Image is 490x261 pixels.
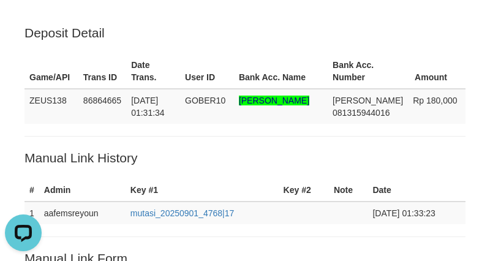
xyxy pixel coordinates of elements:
a: mutasi_20250901_4768|17 [130,208,234,218]
span: Rp 180,000 [413,96,457,105]
th: User ID [180,54,234,89]
span: [PERSON_NAME] [333,96,403,105]
td: aafemsreyoun [39,202,126,224]
th: Bank Acc. Number [328,54,408,89]
th: Bank Acc. Name [234,54,328,89]
p: Manual Link History [24,149,466,167]
th: Note [329,179,367,202]
span: [DATE] 01:31:34 [131,96,165,118]
p: Deposit Detail [24,24,466,42]
th: Date [367,179,466,202]
th: Game/API [24,54,78,89]
th: Amount [408,54,466,89]
th: # [24,179,39,202]
th: Key #1 [126,179,279,202]
td: ZEUS138 [24,89,78,124]
th: Date Trans. [126,54,180,89]
th: Admin [39,179,126,202]
span: Copy 081315944016 to clipboard [333,108,390,118]
span: Nama rekening >18 huruf, harap diedit [239,96,309,105]
button: Open LiveChat chat widget [5,5,42,42]
th: Trans ID [78,54,126,89]
span: GOBER10 [185,96,225,105]
th: Key #2 [279,179,329,202]
td: [DATE] 01:33:23 [367,202,466,224]
td: 86864665 [78,89,126,124]
td: 1 [24,202,39,224]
